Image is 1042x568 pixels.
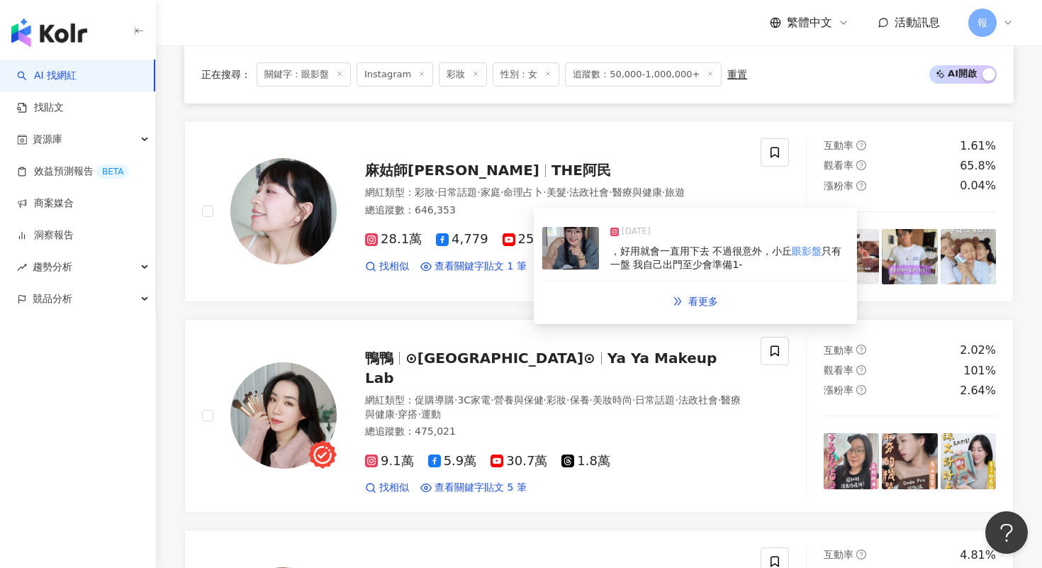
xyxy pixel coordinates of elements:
[547,394,566,406] span: 彩妝
[477,186,480,198] span: ·
[544,394,547,406] span: ·
[184,319,1014,513] a: KOL Avatar鴨鴨⊙[GEOGRAPHIC_DATA]⊙Ya Ya Makeup Lab網紅類型：促購導購·3C家電·營養與保健·彩妝·保養·美妝時尚·日常話題·法政社會·醫療與健康·穿搭...
[612,186,662,198] span: 醫療與健康
[856,160,866,170] span: question-circle
[609,186,612,198] span: ·
[960,547,996,563] div: 4.81%
[17,262,27,272] span: rise
[824,433,879,489] img: post-image
[17,165,129,179] a: 效益預測報告BETA
[688,296,718,307] span: 看更多
[17,101,64,115] a: 找貼文
[824,384,853,396] span: 漲粉率
[824,140,853,151] span: 互動率
[856,181,866,191] span: question-circle
[856,140,866,150] span: question-circle
[33,251,72,283] span: 趨勢分析
[365,162,539,179] span: 麻姑師[PERSON_NAME]
[435,186,437,198] span: ·
[379,481,409,495] span: 找相似
[824,364,853,376] span: 觀看率
[421,408,441,420] span: 運動
[882,433,937,489] img: post-image
[622,225,651,239] span: [DATE]
[365,454,414,469] span: 9.1萬
[824,549,853,560] span: 互動率
[561,454,610,469] span: 1.8萬
[632,394,635,406] span: ·
[963,363,996,379] div: 101%
[882,229,937,284] img: post-image
[439,62,487,87] span: 彩妝
[960,383,996,399] div: 2.64%
[230,362,337,469] img: KOL Avatar
[678,394,718,406] span: 法政社會
[960,158,996,174] div: 65.8%
[365,350,393,367] span: 鴨鴨
[365,260,409,274] a: 找相似
[418,408,420,420] span: ·
[941,433,996,489] img: post-image
[257,62,351,87] span: 關鍵字：眼影盤
[718,394,721,406] span: ·
[436,232,488,247] span: 4,779
[379,260,409,274] span: 找相似
[960,138,996,154] div: 1.61%
[658,287,733,316] a: double-right看更多
[824,345,853,356] span: 互動率
[17,196,74,211] a: 商案媒合
[493,62,559,87] span: 性別：女
[856,345,866,355] span: question-circle
[454,394,457,406] span: ·
[610,245,792,257] span: ，好用就會一直用下去 不過很意外，小丘
[787,15,832,30] span: 繁體中文
[566,394,569,406] span: ·
[11,18,87,47] img: logo
[395,408,398,420] span: ·
[960,178,996,194] div: 0.04%
[665,186,685,198] span: 旅遊
[977,15,987,30] span: 報
[357,62,433,87] span: Instagram
[491,394,493,406] span: ·
[184,121,1014,303] a: KOL Avatar麻姑師[PERSON_NAME]THE阿民網紅類型：彩妝·日常話題·家庭·命理占卜·美髮·法政社會·醫療與健康·旅遊總追蹤數：646,35328.1萬4,77925.8萬10...
[365,232,422,247] span: 28.1萬
[895,16,940,29] span: 活動訊息
[824,180,853,191] span: 漲粉率
[415,186,435,198] span: 彩妝
[420,260,527,274] a: 查看關鍵字貼文 1 筆
[985,511,1028,554] iframe: Help Scout Beacon - Open
[33,283,72,315] span: 競品分析
[365,394,744,421] div: 網紅類型 ：
[565,62,722,87] span: 追蹤數：50,000-1,000,000+
[590,394,593,406] span: ·
[365,186,744,200] div: 網紅類型 ：
[17,228,74,243] a: 洞察報告
[551,162,611,179] span: THE阿民
[503,186,543,198] span: 命理占卜
[675,394,678,406] span: ·
[17,69,77,83] a: searchAI 找網紅
[230,158,337,264] img: KOL Avatar
[635,394,675,406] span: 日常話題
[543,186,546,198] span: ·
[856,550,866,559] span: question-circle
[415,394,454,406] span: 促購導購
[33,123,62,155] span: 資源庫
[398,408,418,420] span: 穿搭
[365,425,744,439] div: 總追蹤數 ： 475,021
[435,481,527,495] span: 查看關鍵字貼文 5 筆
[856,365,866,375] span: question-circle
[435,260,527,274] span: 查看關鍵字貼文 1 筆
[941,229,996,284] img: post-image
[566,186,569,198] span: ·
[365,481,409,495] a: 找相似
[542,227,599,269] img: post-image
[570,394,590,406] span: 保養
[856,385,866,395] span: question-circle
[500,186,503,198] span: ·
[405,350,595,367] span: ⊙[GEOGRAPHIC_DATA]⊙
[201,69,251,80] span: 正在搜尋 ：
[437,186,477,198] span: 日常話題
[365,204,744,218] div: 總追蹤數 ： 646,353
